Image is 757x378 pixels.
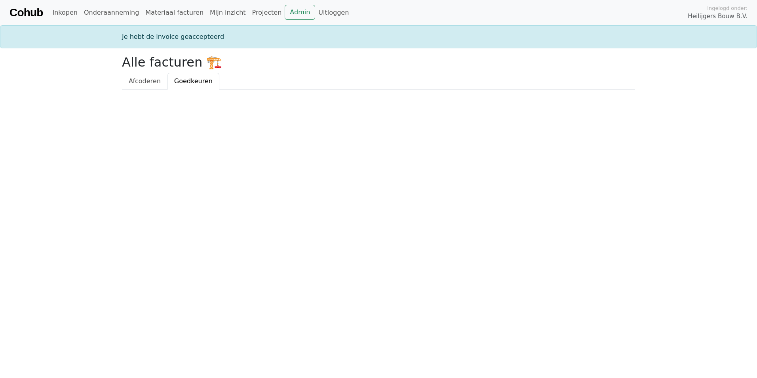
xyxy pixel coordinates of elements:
a: Goedkeuren [167,73,219,90]
span: Goedkeuren [174,77,213,85]
a: Projecten [249,5,285,21]
a: Inkopen [49,5,80,21]
div: Je hebt de invoice geaccepteerd [117,32,640,42]
a: Materiaal facturen [142,5,207,21]
a: Uitloggen [315,5,352,21]
a: Afcoderen [122,73,167,90]
a: Mijn inzicht [207,5,249,21]
a: Cohub [10,3,43,22]
h2: Alle facturen 🏗️ [122,55,635,70]
a: Onderaanneming [81,5,142,21]
a: Admin [285,5,315,20]
span: Heilijgers Bouw B.V. [688,12,747,21]
span: Ingelogd onder: [707,4,747,12]
span: Afcoderen [129,77,161,85]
